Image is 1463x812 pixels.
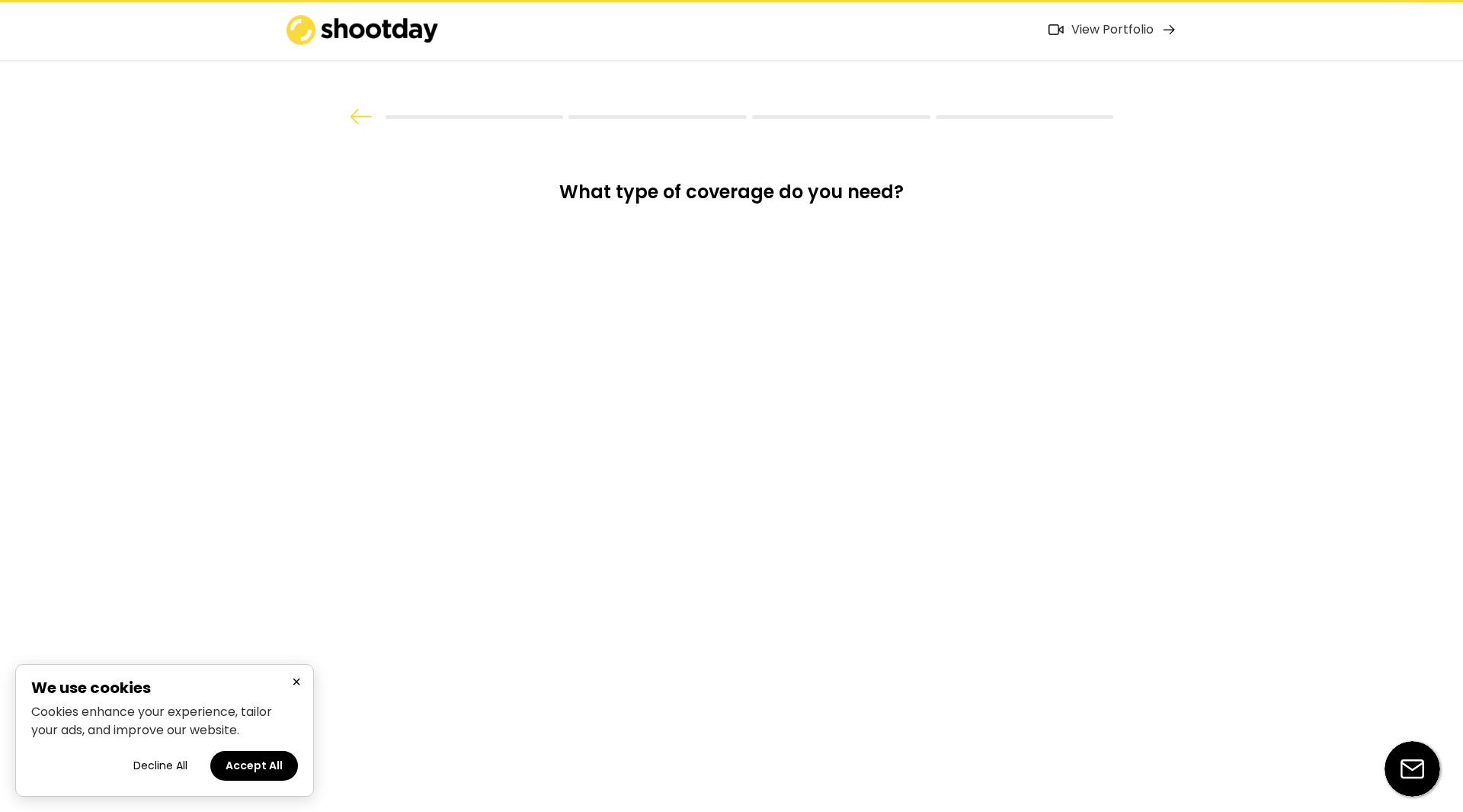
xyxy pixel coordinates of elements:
button: Close cookie banner [287,672,306,692]
div: What type of coverage do you need? [524,180,939,216]
img: Icon%20feather-video%402x.png [1048,24,1064,35]
button: Accept all cookies [210,751,298,781]
h2: We use cookies [31,680,298,695]
img: email-icon%20%281%29.svg [1385,741,1440,797]
p: Cookies enhance your experience, tailor your ads, and improve our website. [31,703,298,740]
img: arrow%20back.svg [350,109,373,124]
img: shootday_logo.png [287,15,439,45]
div: View Portfolio [1071,22,1154,38]
button: Decline all cookies [118,751,203,781]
